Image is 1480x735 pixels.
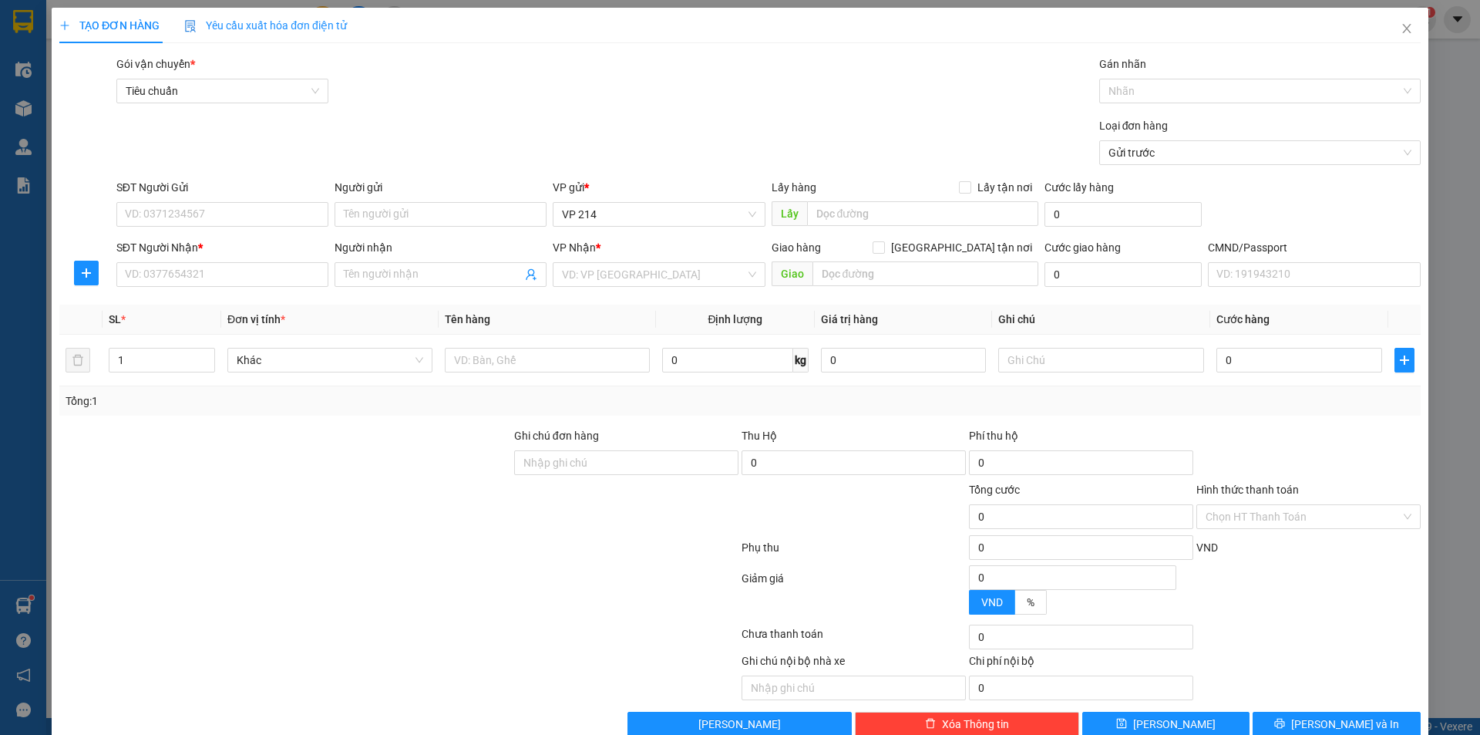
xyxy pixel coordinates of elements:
span: Giá trị hàng [821,313,878,325]
span: Khác [237,349,423,372]
div: Người gửi [335,179,547,196]
span: plus [75,267,98,279]
span: [PERSON_NAME] [699,716,782,733]
button: plus [74,261,99,285]
span: Lấy tận nơi [971,179,1038,196]
span: Tổng cước [969,484,1020,496]
span: Thu Hộ [742,430,777,442]
span: plus [59,20,70,31]
span: VND [981,596,1003,609]
input: Cước lấy hàng [1044,202,1202,227]
span: Gửi trước [1108,141,1411,164]
span: user-add [526,268,538,281]
div: Tổng: 1 [66,393,571,410]
label: Cước giao hàng [1044,241,1121,254]
span: printer [1274,718,1285,730]
span: Yêu cầu xuất hóa đơn điện tử [184,19,347,32]
label: Loại đơn hàng [1099,120,1169,132]
input: Ghi Chú [999,348,1204,373]
span: delete [925,718,936,730]
label: Cước lấy hàng [1044,181,1114,194]
span: Xóa Thông tin [942,716,1009,733]
span: Lấy [772,201,807,226]
span: Gói vận chuyển [116,58,195,70]
span: Lấy hàng [772,181,816,194]
div: Giảm giá [740,570,967,622]
span: [PERSON_NAME] và In [1291,716,1399,733]
div: Phí thu hộ [969,427,1193,450]
span: close [1401,22,1413,35]
img: icon [184,20,197,32]
span: plus [1395,354,1414,366]
span: Đơn vị tính [227,313,285,325]
input: Dọc đường [812,261,1038,286]
span: VP Nhận [553,241,597,254]
div: SĐT Người Nhận [116,239,328,256]
div: Chưa thanh toán [740,625,967,652]
span: TẠO ĐƠN HÀNG [59,19,160,32]
span: VND [1196,541,1218,554]
button: Close [1385,8,1428,51]
input: Dọc đường [807,201,1038,226]
input: 0 [821,348,987,373]
span: save [1117,718,1128,730]
div: Chi phí nội bộ [969,652,1193,676]
span: Giao hàng [772,241,821,254]
span: Định lượng [708,313,763,325]
input: VD: Bàn, Ghế [445,348,650,373]
button: delete [66,348,90,373]
div: CMND/Passport [1208,239,1420,256]
div: Người nhận [335,239,547,256]
span: kg [793,348,809,373]
button: plus [1394,348,1414,373]
input: Cước giao hàng [1044,262,1202,287]
th: Ghi chú [993,305,1210,335]
span: VP 214 [563,203,756,226]
span: SL [109,313,121,325]
div: VP gửi [553,179,765,196]
span: Tên hàng [445,313,490,325]
span: % [1027,596,1034,609]
span: Cước hàng [1216,313,1270,325]
div: Phụ thu [740,539,967,566]
span: [GEOGRAPHIC_DATA] tận nơi [885,239,1038,256]
span: Giao [772,261,812,286]
span: [PERSON_NAME] [1134,716,1216,733]
div: Ghi chú nội bộ nhà xe [742,652,966,676]
label: Ghi chú đơn hàng [514,430,599,442]
div: SĐT Người Gửi [116,179,328,196]
input: Ghi chú đơn hàng [514,450,738,475]
input: Nhập ghi chú [742,676,966,700]
span: Tiêu chuẩn [126,79,319,103]
label: Hình thức thanh toán [1196,484,1299,496]
label: Gán nhãn [1099,58,1146,70]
